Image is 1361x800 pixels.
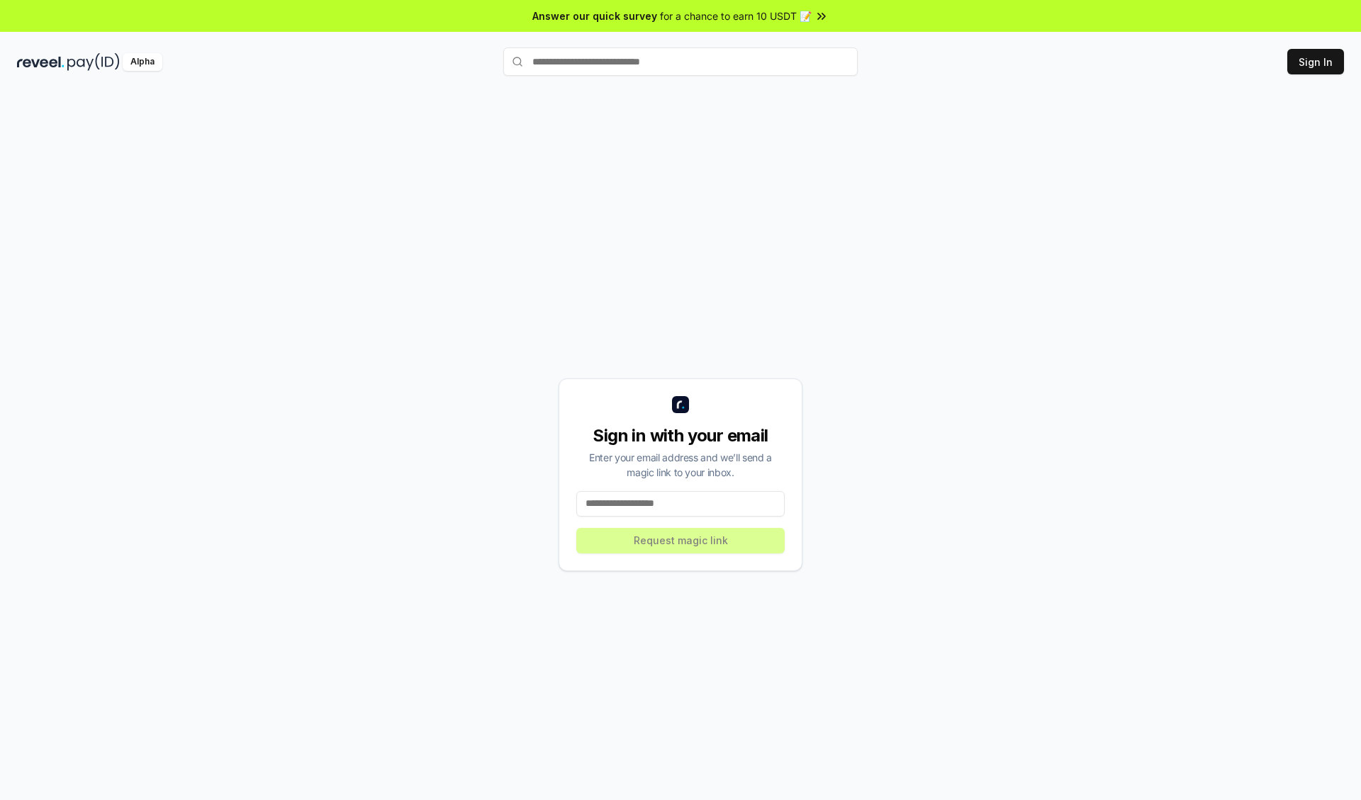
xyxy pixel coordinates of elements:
img: logo_small [672,396,689,413]
span: for a chance to earn 10 USDT 📝 [660,9,812,23]
img: pay_id [67,53,120,71]
div: Sign in with your email [576,424,785,447]
div: Enter your email address and we’ll send a magic link to your inbox. [576,450,785,480]
div: Alpha [123,53,162,71]
button: Sign In [1287,49,1344,74]
img: reveel_dark [17,53,65,71]
span: Answer our quick survey [532,9,657,23]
